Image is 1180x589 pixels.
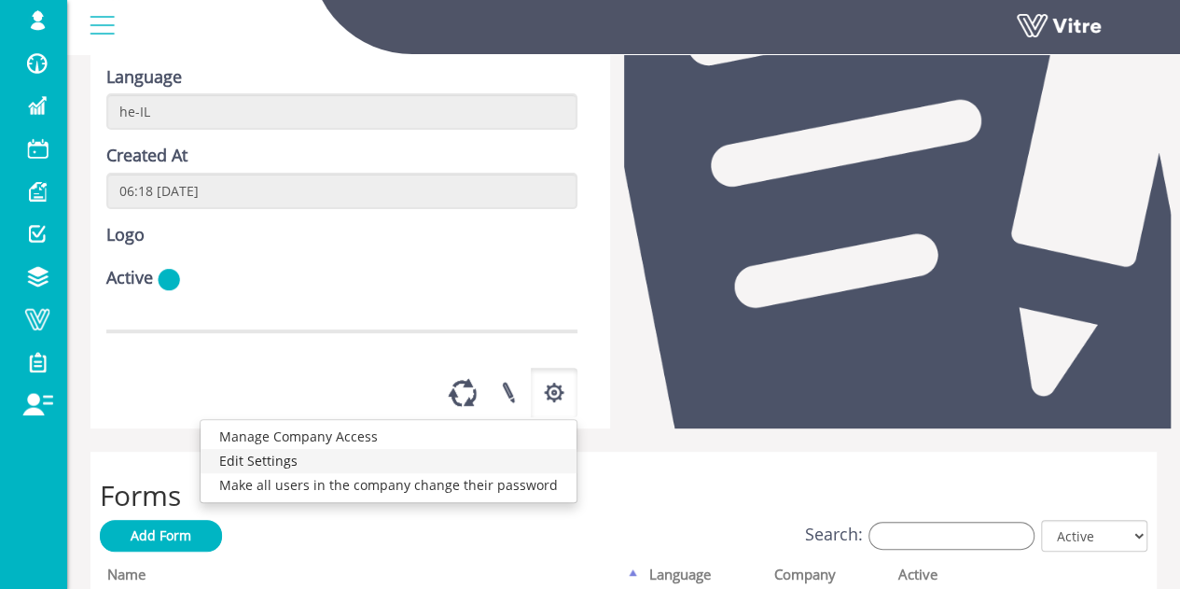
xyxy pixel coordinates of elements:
a: Add Form [100,520,222,552]
a: Edit Settings [201,449,576,473]
a: Make all users in the company change their password [201,473,576,498]
label: Search: [805,522,1034,550]
label: Logo [106,223,145,247]
input: Search: [868,522,1034,550]
img: yes [158,268,180,291]
label: Active [106,266,153,290]
a: Manage Company Access [201,425,576,449]
label: Language [106,65,182,90]
label: Created At [106,144,187,168]
h2: Forms [100,480,1147,511]
span: Add Form [131,526,191,544]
